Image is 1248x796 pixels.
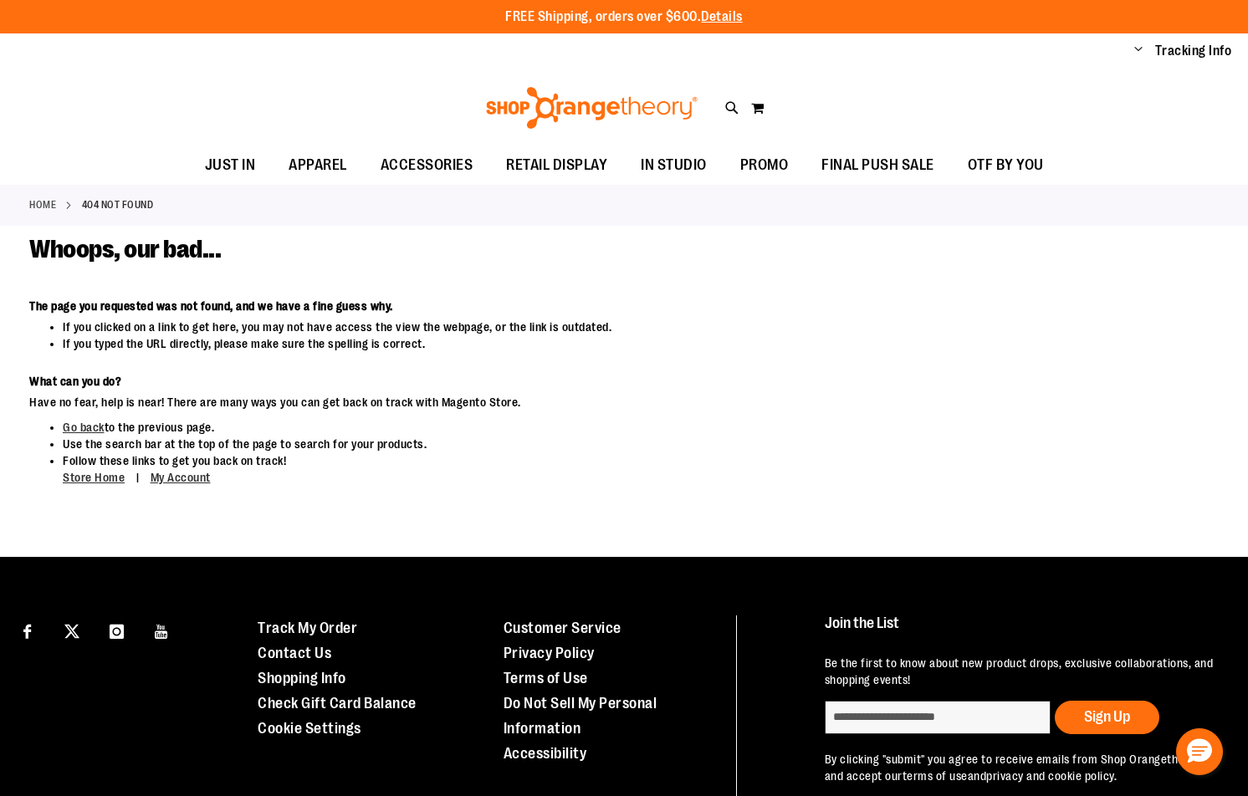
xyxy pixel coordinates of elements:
[1084,708,1130,725] span: Sign Up
[483,87,700,129] img: Shop Orangetheory
[29,197,56,212] a: Home
[1176,728,1223,775] button: Hello, have a question? Let’s chat.
[64,624,79,639] img: Twitter
[821,146,934,184] span: FINAL PUSH SALE
[258,645,331,661] a: Contact Us
[58,615,87,645] a: Visit our X page
[624,146,724,185] a: IN STUDIO
[13,615,42,645] a: Visit our Facebook page
[258,620,357,636] a: Track My Order
[903,769,968,783] a: terms of use
[805,146,951,185] a: FINAL PUSH SALE
[258,670,346,686] a: Shopping Info
[381,146,473,184] span: ACCESSORIES
[825,655,1215,688] p: Be the first to know about new product drops, exclusive collaborations, and shopping events!
[151,471,211,484] a: My Account
[641,146,707,184] span: IN STUDIO
[724,146,806,185] a: PROMO
[1134,43,1143,59] button: Account menu
[128,463,148,492] span: |
[29,235,221,263] span: Whoops, our bad...
[1055,701,1159,734] button: Sign Up
[740,146,789,184] span: PROMO
[272,146,364,185] a: APPAREL
[364,146,490,185] a: ACCESSORIES
[504,745,587,762] a: Accessibility
[258,695,417,712] a: Check Gift Card Balance
[504,645,595,661] a: Privacy Policy
[188,146,273,185] a: JUST IN
[825,751,1215,784] p: By clicking "submit" you agree to receive emails from Shop Orangetheory and accept our and
[63,471,125,484] a: Store Home
[968,146,1044,184] span: OTF BY YOU
[63,319,971,335] li: If you clicked on a link to get here, you may not have access the view the webpage, or the link i...
[951,146,1061,185] a: OTF BY YOU
[504,620,621,636] a: Customer Service
[825,615,1215,646] h4: Join the List
[63,452,971,487] li: Follow these links to get you back on track!
[63,419,971,436] li: to the previous page.
[63,335,971,352] li: If you typed the URL directly, please make sure the spelling is correct.
[29,373,971,390] dt: What can you do?
[258,720,361,737] a: Cookie Settings
[63,436,971,452] li: Use the search bar at the top of the page to search for your products.
[506,146,607,184] span: RETAIL DISPLAY
[505,8,743,27] p: FREE Shipping, orders over $600.
[102,615,131,645] a: Visit our Instagram page
[504,695,657,737] a: Do Not Sell My Personal Information
[29,394,971,411] dd: Have no fear, help is near! There are many ways you can get back on track with Magento Store.
[986,769,1117,783] a: privacy and cookie policy.
[82,197,154,212] strong: 404 Not Found
[1155,42,1232,60] a: Tracking Info
[29,298,971,314] dt: The page you requested was not found, and we have a fine guess why.
[205,146,256,184] span: JUST IN
[504,670,588,686] a: Terms of Use
[701,9,743,24] a: Details
[289,146,347,184] span: APPAREL
[825,701,1051,734] input: enter email
[147,615,176,645] a: Visit our Youtube page
[63,421,105,434] a: Go back
[489,146,624,185] a: RETAIL DISPLAY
